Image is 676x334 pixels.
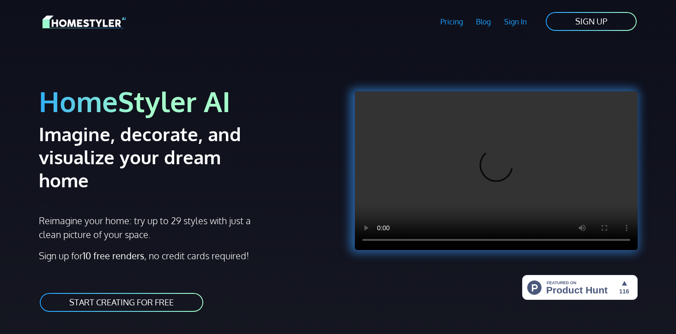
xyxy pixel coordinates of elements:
strong: 10 free renders [83,250,144,262]
a: Pricing [433,11,469,32]
a: SIGN UP [545,11,638,32]
p: Sign up for , no credit cards required! [39,249,333,262]
a: START CREATING FOR FREE [39,292,204,313]
h1: HomeStyler AI [39,84,333,119]
a: Blog [469,11,498,32]
p: Reimagine your home: try up to 29 styles with just a clean picture of your space. [39,214,259,241]
img: HomeStyler AI - Interior Design Made Easy: One Click to Your Dream Home | Product Hunt [522,275,638,300]
h2: Imagine, decorate, and visualize your dream home [39,122,274,191]
a: Sign In [498,11,534,32]
img: HomeStyler AI logo [43,14,126,30]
